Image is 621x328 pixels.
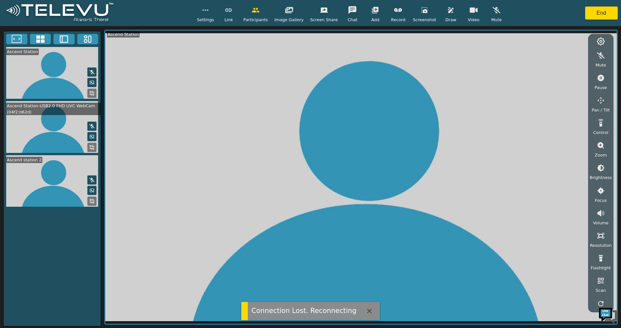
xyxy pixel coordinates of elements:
[585,7,618,20] button: End
[38,82,90,148] span: We're online!
[591,265,611,271] span: Flashlight
[87,78,96,87] button: Picture in Picture
[596,287,606,293] span: Scan
[197,17,214,23] span: Settings
[6,49,39,55] div: Ascend Station
[252,306,357,316] div: Connection Lost. Reconnecting
[53,34,75,44] button: Two Window Medium
[595,152,607,158] span: Zoom
[6,157,42,163] div: Ascend station 2
[87,186,96,195] button: Picture in Picture
[347,17,357,23] span: Chat
[595,84,607,91] span: Pause
[107,3,123,19] div: Minimize live chat window
[593,220,609,226] span: Volume
[593,129,608,136] span: Control
[87,197,96,206] button: Replace Feed
[445,17,456,23] span: Draw
[243,17,268,23] span: Participants
[590,242,612,248] span: Resolution
[87,67,96,77] button: Mute
[491,17,502,23] span: Mute
[274,17,304,23] span: Image Gallery
[30,34,51,44] button: 4x4
[468,17,480,23] span: Video
[6,103,101,115] div: Ascend Station-USB2.0 FHD UVC WebCam (04f2:b62d)
[595,197,607,203] span: Focus
[87,132,96,141] button: Picture in Picture
[596,62,606,68] span: Mute
[3,178,124,201] textarea: Type your message and hit 'Enter'
[598,305,618,325] img: Chat Widget
[107,31,140,37] div: Ascend Station
[34,34,110,43] div: Chat with us now
[310,17,338,23] span: Screen Share
[590,174,612,181] span: Brightness
[224,17,233,23] span: Link
[3,1,116,25] img: logoWhite.png
[592,107,610,113] span: Pan / Tilt
[413,17,436,23] span: Screenshot
[87,143,96,152] button: Replace Feed
[371,17,379,23] span: Add
[11,30,27,47] img: d_736959983_company_1615157101543_736959983
[87,89,96,98] button: Replace Feed
[87,122,96,131] button: Mute
[6,34,27,44] button: Fullscreen
[77,34,98,44] button: Three Window Medium
[391,17,405,23] span: Record
[87,175,96,185] button: Mute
